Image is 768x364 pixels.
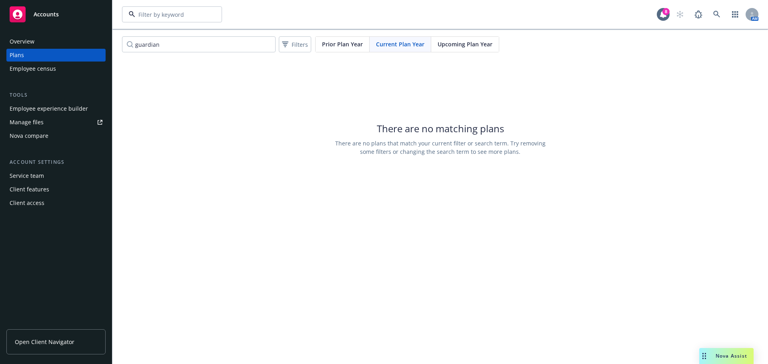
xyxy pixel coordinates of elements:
[709,6,725,22] a: Search
[438,40,492,48] span: Upcoming Plan Year
[15,338,74,346] span: Open Client Navigator
[6,3,106,26] a: Accounts
[699,348,754,364] button: Nova Assist
[6,102,106,115] a: Employee experience builder
[322,40,363,48] span: Prior Plan Year
[6,129,106,142] a: Nova compare
[6,62,106,75] a: Employee census
[10,35,34,48] div: Overview
[10,62,56,75] div: Employee census
[6,197,106,209] a: Client access
[699,348,709,364] div: Drag to move
[662,8,670,15] div: 8
[6,116,106,129] a: Manage files
[10,116,44,129] div: Manage files
[727,6,743,22] a: Switch app
[328,139,552,156] span: There are no plans that match your current filter or search term. Try removing some filters or ch...
[10,183,49,196] div: Client features
[377,122,504,135] span: There are no matching plans
[280,39,310,50] span: Filters
[10,197,44,209] div: Client access
[690,6,706,22] a: Report a Bug
[10,102,88,115] div: Employee experience builder
[10,49,24,62] div: Plans
[10,129,48,142] div: Nova compare
[6,183,106,196] a: Client features
[6,158,106,166] div: Account settings
[716,352,747,359] span: Nova Assist
[279,36,311,52] button: Filters
[6,35,106,48] a: Overview
[6,49,106,62] a: Plans
[6,169,106,182] a: Service team
[135,10,206,19] input: Filter by keyword
[6,91,106,99] div: Tools
[34,11,59,18] span: Accounts
[10,169,44,182] div: Service team
[292,40,308,49] span: Filters
[672,6,688,22] a: Start snowing
[376,40,424,48] span: Current Plan Year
